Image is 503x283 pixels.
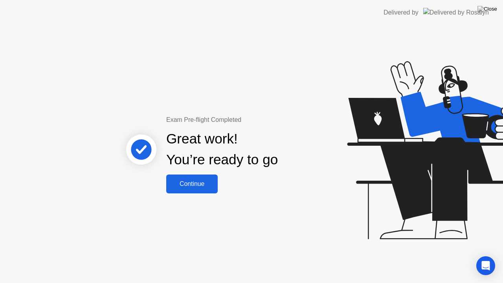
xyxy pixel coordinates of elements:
div: Open Intercom Messenger [476,256,495,275]
button: Continue [166,175,218,193]
img: Delivered by Rosalyn [423,8,489,17]
img: Close [477,6,497,12]
div: Great work! You’re ready to go [166,129,278,170]
div: Delivered by [384,8,419,17]
div: Exam Pre-flight Completed [166,115,329,125]
div: Continue [169,180,215,187]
